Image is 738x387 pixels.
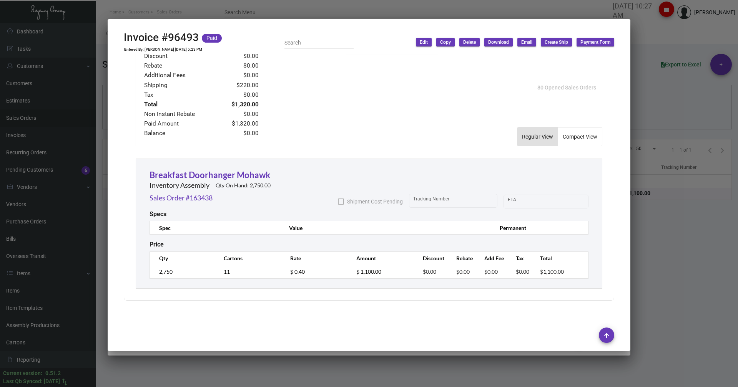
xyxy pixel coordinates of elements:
td: Balance [144,129,218,138]
button: Edit [416,38,432,46]
button: Delete [459,38,480,46]
div: Last Qb Synced: [DATE] [3,377,60,385]
input: End date [538,198,575,205]
th: Discount [415,251,449,265]
span: Copy [440,39,451,46]
h2: Inventory Assembly [150,181,209,190]
td: Tax [144,90,218,100]
span: Payment Form [580,39,610,46]
td: $1,320.00 [218,119,259,129]
span: $0.00 [484,268,498,275]
th: Add Fee [477,251,508,265]
td: $0.00 [218,71,259,80]
span: Create Ship [545,39,568,46]
span: Shipment Cost Pending [347,197,403,206]
span: $0.00 [456,268,470,275]
span: Delete [463,39,476,46]
span: 80 Opened Sales Orders [537,84,596,91]
a: Sales Order #163438 [150,193,213,203]
span: $0.00 [423,268,436,275]
span: Edit [420,39,428,46]
input: Start date [508,198,532,205]
td: Rebate [144,61,218,71]
h2: Specs [150,210,166,218]
td: $0.00 [218,61,259,71]
td: Total [144,100,218,109]
button: Regular View [517,127,558,146]
mat-chip: Paid [202,34,222,43]
td: Paid Amount [144,119,218,129]
button: Payment Form [577,38,614,46]
th: Amount [349,251,415,265]
th: Rebate [449,251,476,265]
td: $0.00 [218,129,259,138]
td: Additional Fees [144,71,218,80]
div: Current version: [3,369,42,377]
button: Copy [436,38,455,46]
td: Entered By: [124,47,144,52]
td: $0.00 [218,51,259,61]
th: Spec [150,221,281,235]
button: Download [484,38,513,46]
td: Non Instant Rebate [144,109,218,119]
span: $0.00 [516,268,529,275]
td: Shipping [144,81,218,90]
td: $0.00 [218,90,259,100]
th: Permanent [492,221,545,235]
span: $1,100.00 [540,268,564,275]
th: Tax [508,251,532,265]
button: Create Ship [541,38,572,46]
button: 80 Opened Sales Orders [531,81,602,94]
th: Cartons [216,251,283,265]
span: Download [488,39,509,46]
td: $0.00 [218,109,259,119]
td: [PERSON_NAME] [DATE] 5:23 PM [144,47,203,52]
button: Email [517,38,536,46]
button: Compact View [558,127,602,146]
th: Rate [283,251,349,265]
th: Qty [150,251,216,265]
a: Breakfast Doorhanger Mohawk [150,170,270,180]
th: Total [532,251,568,265]
th: Value [281,221,492,235]
td: Discount [144,51,218,61]
div: 0.51.2 [45,369,61,377]
span: Email [521,39,532,46]
h2: Invoice #96493 [124,31,199,44]
h2: Qty On Hand: 2,750.00 [216,182,271,189]
td: $220.00 [218,81,259,90]
h2: Price [150,241,164,248]
td: $1,320.00 [218,100,259,109]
